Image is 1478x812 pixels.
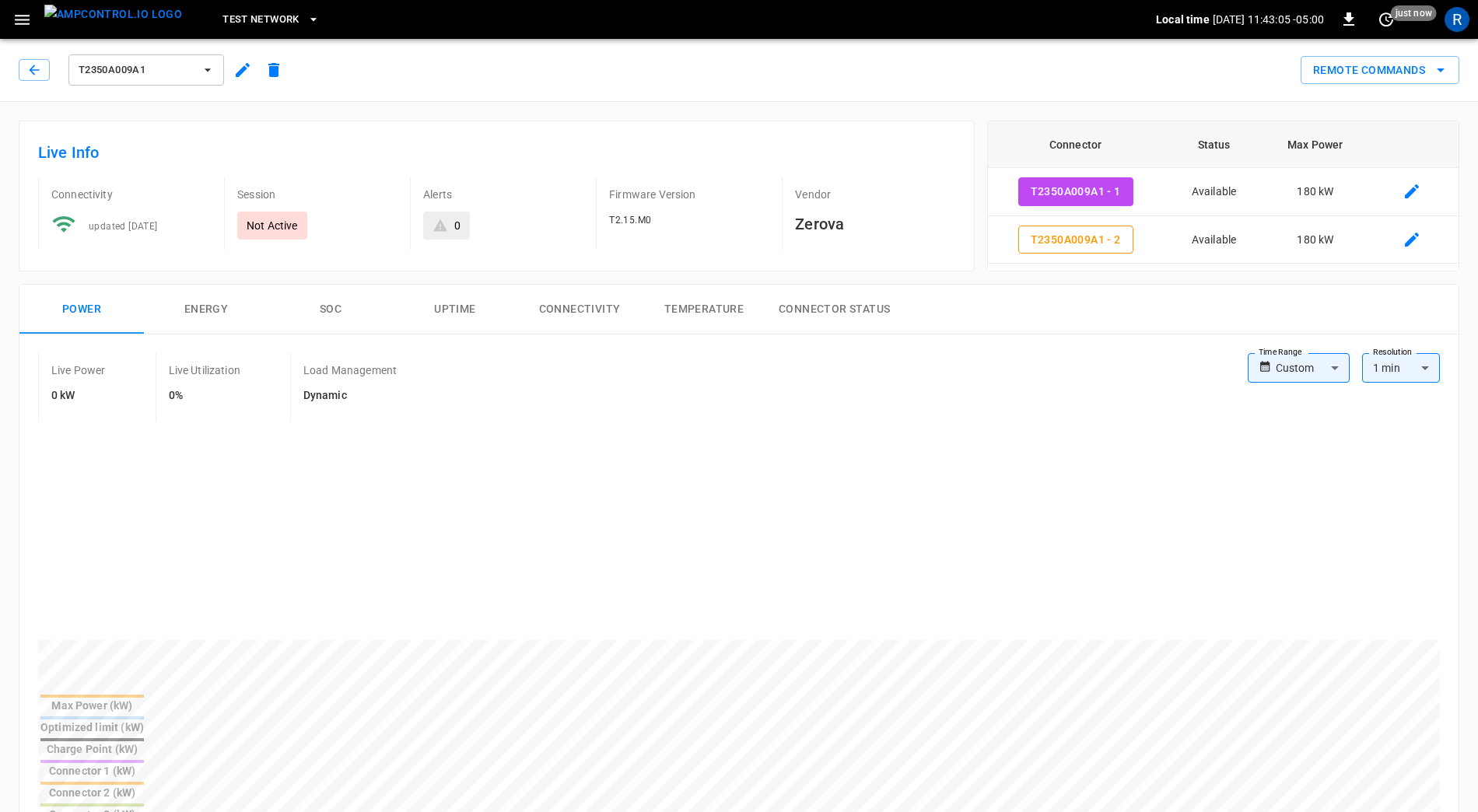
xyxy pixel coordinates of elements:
[393,285,517,334] button: Uptime
[1163,168,1266,216] td: Available
[766,285,902,334] button: Connector Status
[1301,56,1459,85] div: remote commands options
[268,285,393,334] button: SOC
[1445,7,1469,32] div: profile-icon
[169,387,240,404] h6: 0%
[1265,121,1365,168] th: Max Power
[642,285,766,334] button: Temperature
[1276,353,1350,383] div: Custom
[795,212,955,236] h6: Zerova
[1391,5,1437,21] span: just now
[1163,121,1266,168] th: Status
[988,121,1459,359] table: connector table
[216,5,325,35] button: Test Network
[454,218,461,233] div: 0
[1373,346,1412,359] label: Resolution
[1259,346,1302,359] label: Time Range
[222,11,299,29] span: Test Network
[423,187,583,202] p: Alerts
[79,61,194,79] span: T2350A009A1
[303,362,397,378] p: Load Management
[51,387,106,404] h6: 0 kW
[1265,264,1365,312] td: -
[169,362,240,378] p: Live Utilization
[237,187,398,202] p: Session
[51,187,212,202] p: Connectivity
[38,140,955,165] h6: Live Info
[19,285,144,334] button: Power
[51,362,106,378] p: Live Power
[988,121,1162,168] th: Connector
[1265,168,1365,216] td: 180 kW
[1156,12,1210,27] p: Local time
[1163,216,1266,264] td: Available
[1301,56,1459,85] button: Remote Commands
[1374,7,1399,32] button: set refresh interval
[609,187,769,202] p: Firmware Version
[1362,353,1440,383] div: 1 min
[144,285,268,334] button: Energy
[1018,177,1133,206] button: T2350A009A1 - 1
[303,387,397,404] h6: Dynamic
[68,54,224,86] button: T2350A009A1
[1213,12,1324,27] p: [DATE] 11:43:05 -05:00
[517,285,642,334] button: Connectivity
[795,187,955,202] p: Vendor
[89,221,158,232] span: updated [DATE]
[247,218,298,233] p: Not Active
[1163,264,1266,312] td: Unavailable
[44,5,182,24] img: ampcontrol.io logo
[1265,216,1365,264] td: 180 kW
[1018,226,1133,254] button: T2350A009A1 - 2
[609,215,651,226] span: T2.15.M0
